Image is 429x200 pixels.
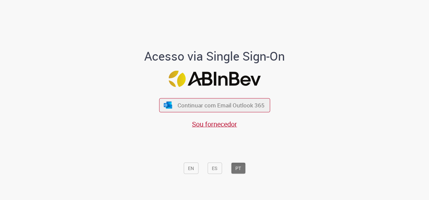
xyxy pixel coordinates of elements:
[121,49,308,63] h1: Acesso via Single Sign-On
[168,71,261,87] img: Logo ABInBev
[159,98,270,112] button: ícone Azure/Microsoft 360 Continuar com Email Outlook 365
[163,101,173,108] img: ícone Azure/Microsoft 360
[231,162,245,174] button: PT
[207,162,222,174] button: ES
[184,162,198,174] button: EN
[192,119,237,128] a: Sou fornecedor
[178,101,265,109] span: Continuar com Email Outlook 365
